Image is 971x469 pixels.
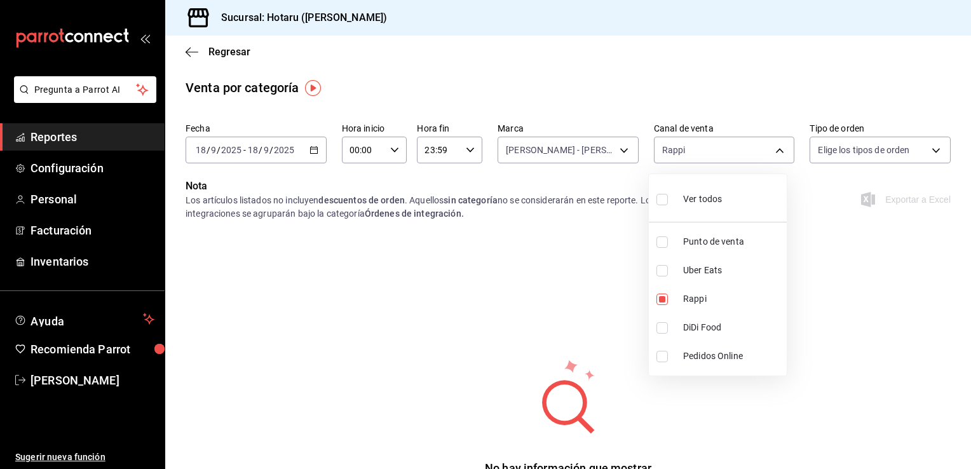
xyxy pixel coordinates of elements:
[683,350,782,363] span: Pedidos Online
[683,193,722,206] span: Ver todos
[305,80,321,96] img: Tooltip marker
[683,264,782,277] span: Uber Eats
[683,235,782,248] span: Punto de venta
[683,292,782,306] span: Rappi
[683,321,782,334] span: DiDi Food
